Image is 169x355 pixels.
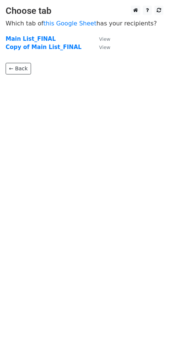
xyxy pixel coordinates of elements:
[92,36,110,42] a: View
[92,44,110,51] a: View
[6,19,163,27] p: Which tab of has your recipients?
[99,36,110,42] small: View
[99,45,110,50] small: View
[6,6,163,16] h3: Choose tab
[43,20,96,27] a: this Google Sheet
[6,63,31,74] a: ← Back
[6,36,56,42] a: Main List_FINAL
[6,44,82,51] a: Copy of Main List_FINAL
